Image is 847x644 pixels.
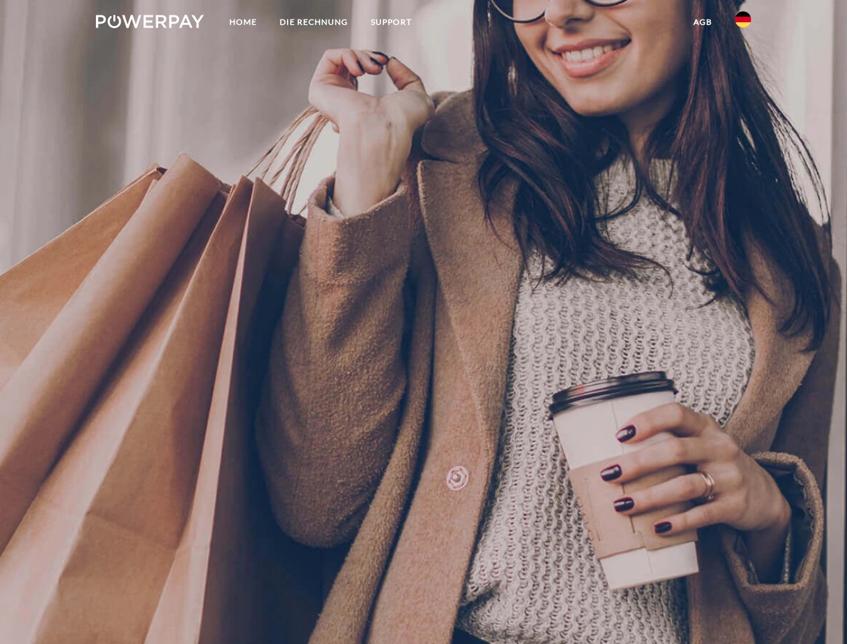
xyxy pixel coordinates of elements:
[359,10,423,34] a: SUPPORT
[735,11,751,28] img: de
[96,15,204,28] img: logo-powerpay-white.svg
[268,10,359,34] a: DIE RECHNUNG
[682,10,724,34] a: agb
[218,10,268,34] a: Home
